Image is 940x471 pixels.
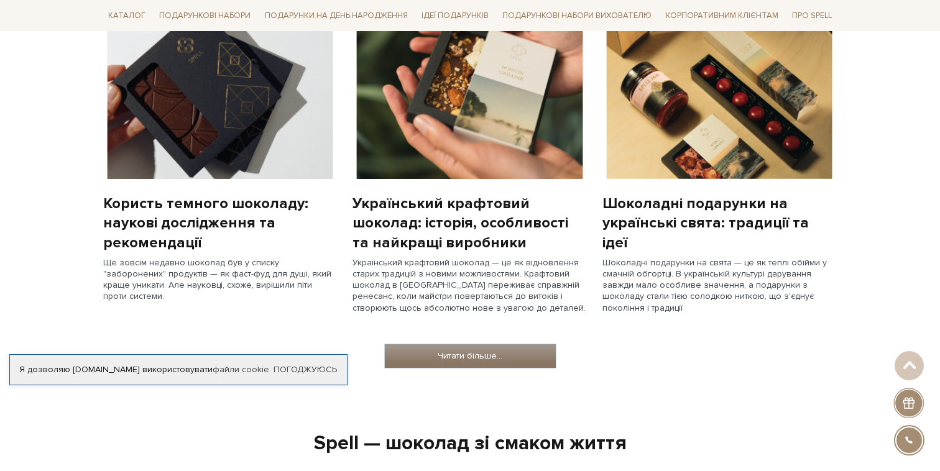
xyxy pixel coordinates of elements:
a: Подарункові набори [154,6,256,25]
div: Український крафтовий шоколад: історія, особливості та найкращі виробники [352,194,587,252]
a: Подарункові набори вихователю [497,5,657,26]
a: Про Spell [787,6,837,25]
img: Шоколадні подарунки на українські свята: традиції та ідеї [602,3,837,179]
div: Spell — шоколад зі смаком життя [96,431,844,457]
a: Ідеї подарунків [417,6,494,25]
a: файли cookie [213,364,269,375]
img: Український крафтовий шоколад: історія, особливості та найкращі виробники [352,3,587,179]
div: Я дозволяю [DOMAIN_NAME] використовувати [10,364,347,375]
a: Корпоративним клієнтам [661,5,783,26]
img: Користь темного шоколаду: наукові дослідження та рекомендації [103,3,338,179]
a: Погоджуюсь [274,364,337,375]
div: Шоколадні подарунки на свята — це як теплі обійми у смачній обгортці. В українській культурі дару... [602,257,837,314]
a: Каталог [103,6,150,25]
a: Читати більше... [385,344,556,368]
a: Подарунки на День народження [260,6,413,25]
div: Користь темного шоколаду: наукові дослідження та рекомендації [103,194,338,252]
div: Ще зовсім недавно шоколад був у списку "заборонених" продуктів — як фаст-фуд для душі, який краще... [103,257,338,303]
div: Шоколадні подарунки на українські свята: традиції та ідеї [602,194,837,252]
div: Український крафтовий шоколад — це як відновлення старих традицій з новими можливостями. Крафтови... [352,257,587,314]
